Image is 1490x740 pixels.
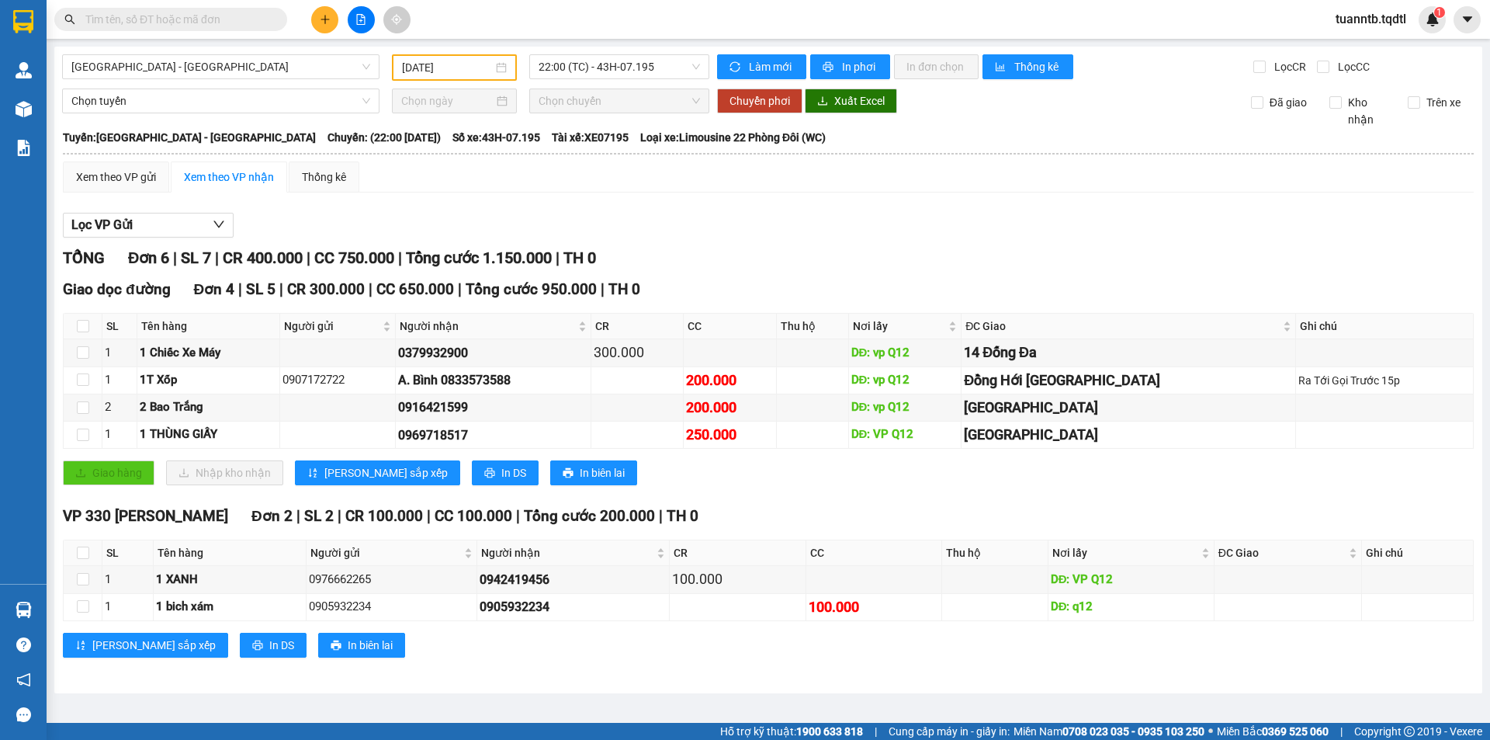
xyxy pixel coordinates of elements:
[942,540,1048,566] th: Thu hộ
[318,633,405,658] button: printerIn biên lai
[686,370,773,391] div: 200.000
[1461,12,1474,26] span: caret-down
[749,58,794,75] span: Làm mới
[458,280,462,298] span: |
[76,168,156,186] div: Xem theo VP gửi
[63,248,105,267] span: TỔNG
[466,280,597,298] span: Tổng cước 950.000
[516,507,520,525] span: |
[400,318,575,335] span: Người nhận
[240,633,307,658] button: printerIn DS
[304,507,334,525] span: SL 2
[246,280,275,298] span: SL 5
[16,602,32,618] img: warehouse-icon
[71,89,370,113] span: Chọn tuyến
[251,507,293,525] span: Đơn 2
[591,314,684,339] th: CR
[105,426,134,444] div: 1
[355,14,366,25] span: file-add
[480,570,667,589] div: 0942419456
[1051,598,1211,617] div: DĐ: q12
[348,637,393,654] span: In biên lai
[481,544,654,561] span: Người nhận
[1208,728,1213,735] span: ⚪️
[16,707,31,722] span: message
[853,318,946,335] span: Nơi lấy
[1218,544,1346,561] span: ĐC Giao
[71,55,370,78] span: Sài Gòn - Đà Lạt
[889,723,1010,740] span: Cung cấp máy in - giấy in:
[435,507,512,525] span: CC 100.000
[1340,723,1343,740] span: |
[194,280,235,298] span: Đơn 4
[140,371,277,390] div: 1T Xốp
[1052,544,1198,561] span: Nơi lấy
[684,314,776,339] th: CC
[729,61,743,74] span: sync
[1217,723,1329,740] span: Miền Bắc
[777,314,849,339] th: Thu hộ
[1014,58,1061,75] span: Thống kê
[16,638,31,652] span: question-circle
[105,571,151,589] div: 1
[1342,94,1396,128] span: Kho nhận
[345,507,423,525] span: CR 100.000
[1262,725,1329,738] strong: 0369 525 060
[295,460,460,485] button: sort-ascending[PERSON_NAME] sắp xếp
[817,96,828,108] span: download
[16,62,32,78] img: warehouse-icon
[140,344,277,363] div: 1 Chiếc Xe Máy
[672,568,802,590] div: 100.000
[720,723,863,740] span: Hỗ trợ kỹ thuật:
[640,129,826,146] span: Loại xe: Limousine 22 Phòng Đôi (WC)
[480,597,667,617] div: 0905932234
[181,248,211,267] span: SL 7
[63,460,154,485] button: uploadGiao hàng
[1404,726,1415,737] span: copyright
[13,10,33,33] img: logo-vxr
[1296,314,1474,339] th: Ghi chú
[314,248,394,267] span: CC 750.000
[1263,94,1313,111] span: Đã giao
[539,89,700,113] span: Chọn chuyến
[717,54,806,79] button: syncLàm mới
[279,280,283,298] span: |
[875,723,877,740] span: |
[810,54,890,79] button: printerIn phơi
[796,725,863,738] strong: 1900 633 818
[1454,6,1481,33] button: caret-down
[309,571,473,589] div: 0976662265
[213,218,225,231] span: down
[223,248,303,267] span: CR 400.000
[302,168,346,186] div: Thống kê
[307,467,318,480] span: sort-ascending
[64,14,75,25] span: search
[310,544,460,561] span: Người gửi
[398,370,588,390] div: A. Bình 0833573588
[401,92,494,109] input: Chọn ngày
[667,507,698,525] span: TH 0
[156,598,303,617] div: 1 bich xám
[965,318,1280,335] span: ĐC Giao
[238,280,242,298] span: |
[563,467,573,480] span: printer
[140,426,277,444] div: 1 THÙNG GIẤY
[686,424,773,446] div: 250.000
[1051,571,1211,589] div: DĐ: VP Q12
[398,398,588,417] div: 0916421599
[140,398,277,417] div: 2 Bao Trắng
[964,424,1293,446] div: [GEOGRAPHIC_DATA]
[402,59,493,76] input: 13/08/2025
[63,507,228,525] span: VP 330 [PERSON_NAME]
[452,129,540,146] span: Số xe: 43H-07.195
[383,6,411,33] button: aim
[1062,725,1204,738] strong: 0708 023 035 - 0935 103 250
[369,280,372,298] span: |
[851,398,959,417] div: DĐ: vp Q12
[1362,540,1474,566] th: Ghi chú
[85,11,269,28] input: Tìm tên, số ĐT hoặc mã đơn
[309,598,473,617] div: 0905932234
[659,507,663,525] span: |
[594,342,681,363] div: 300.000
[806,540,942,566] th: CC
